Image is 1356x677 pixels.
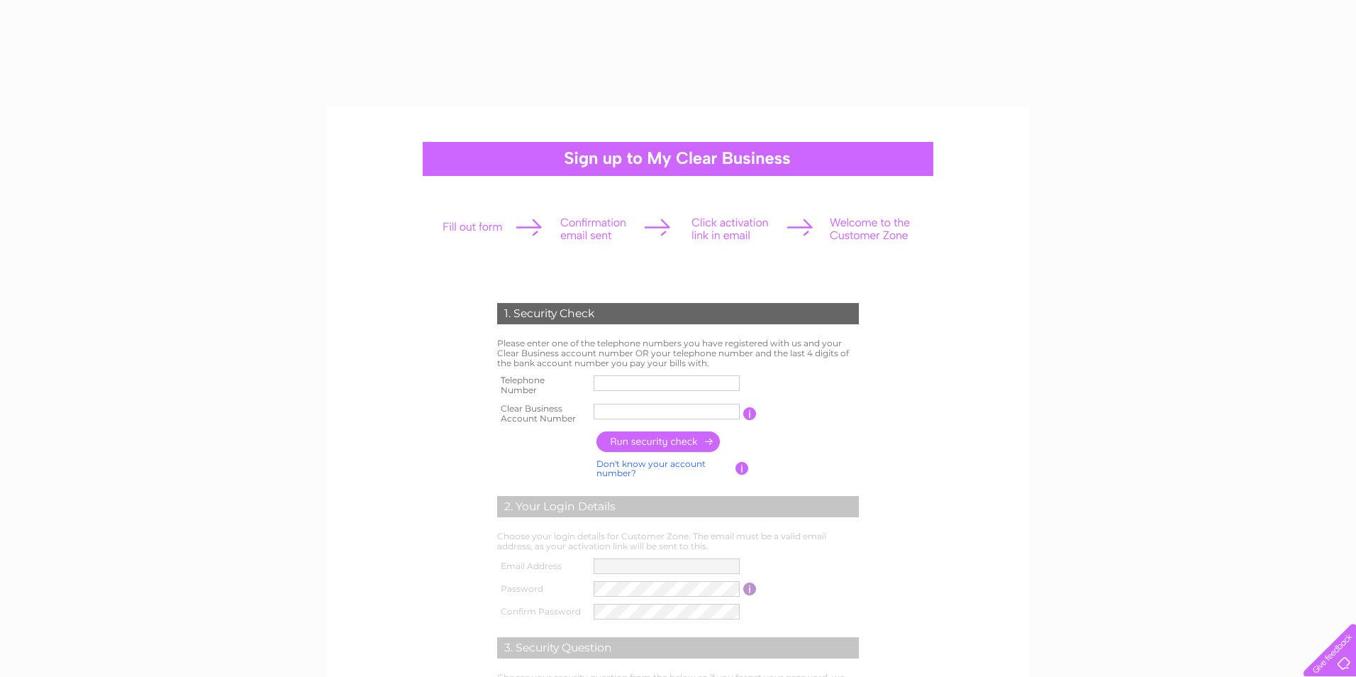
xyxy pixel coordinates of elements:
[743,583,757,595] input: Information
[494,371,590,400] th: Telephone Number
[494,400,590,428] th: Clear Business Account Number
[497,496,859,517] div: 2. Your Login Details
[743,407,757,420] input: Information
[735,462,749,475] input: Information
[494,578,590,600] th: Password
[494,528,862,555] td: Choose your login details for Customer Zone. The email must be a valid email address, as your act...
[494,600,590,623] th: Confirm Password
[596,458,706,479] a: Don't know your account number?
[494,555,590,578] th: Email Address
[497,637,859,659] div: 3. Security Question
[497,303,859,324] div: 1. Security Check
[494,335,862,371] td: Please enter one of the telephone numbers you have registered with us and your Clear Business acc...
